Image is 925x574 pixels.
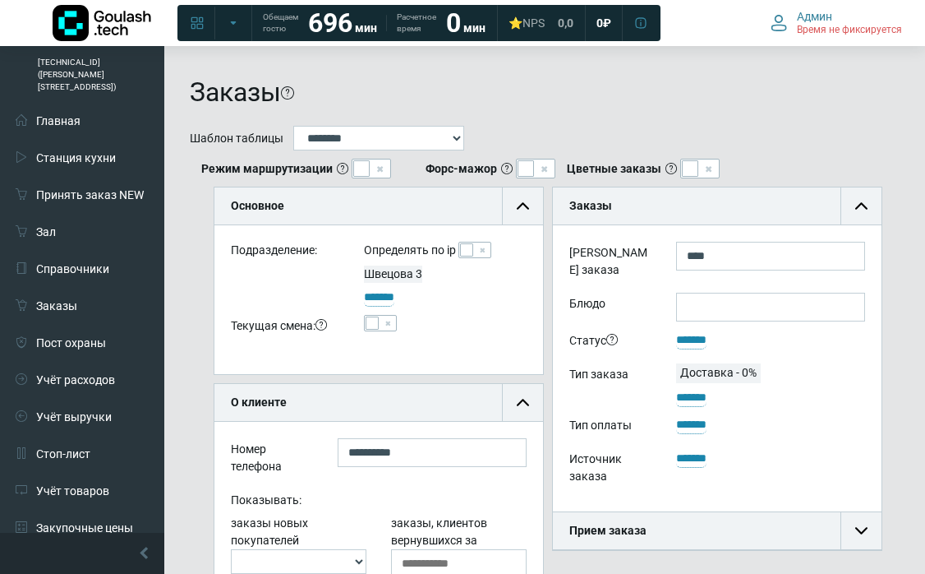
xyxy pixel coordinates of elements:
img: Логотип компании Goulash.tech [53,5,151,41]
img: collapse [855,200,867,212]
div: ⭐ [509,16,545,30]
img: collapse [517,200,529,212]
div: Тип заказа [557,363,664,407]
strong: 696 [308,7,352,39]
b: Цветные заказы [567,160,661,178]
b: Заказы [569,199,612,212]
label: Шаблон таблицы [190,130,283,147]
b: О клиенте [231,396,287,409]
div: Текущая смена: [219,315,352,340]
button: Админ Время не фиксируется [761,6,912,40]
span: Расчетное время [397,12,436,35]
span: 0 [596,16,603,30]
div: Тип оплаты [557,414,664,440]
span: Время не фиксируется [797,24,902,37]
div: Показывать: [219,489,539,515]
span: мин [463,21,486,35]
span: ₽ [603,16,611,30]
a: ⭐NPS 0,0 [499,8,583,38]
span: 0,0 [558,16,573,30]
label: Блюдо [557,293,664,322]
label: [PERSON_NAME] заказа [557,242,664,285]
div: Подразделение: [219,242,352,266]
span: Доставка - 0% [676,366,761,379]
b: Прием заказа [569,524,647,537]
span: Обещаем гостю [263,12,298,35]
div: Номер телефона [219,438,325,481]
a: 0 ₽ [587,8,621,38]
strong: 0 [446,7,461,39]
b: Режим маршрутизации [201,160,333,178]
label: Определять по ip [364,242,456,259]
img: collapse [855,525,867,537]
span: мин [355,21,377,35]
h1: Заказы [190,76,281,108]
a: Обещаем гостю 696 мин Расчетное время 0 мин [253,8,495,38]
img: collapse [517,396,529,409]
span: Швецова 3 [364,267,422,280]
div: Статус [557,330,664,355]
span: NPS [522,16,545,30]
span: Админ [797,9,832,24]
b: Форс-мажор [426,160,497,178]
div: Источник заказа [557,448,664,491]
b: Основное [231,199,284,212]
